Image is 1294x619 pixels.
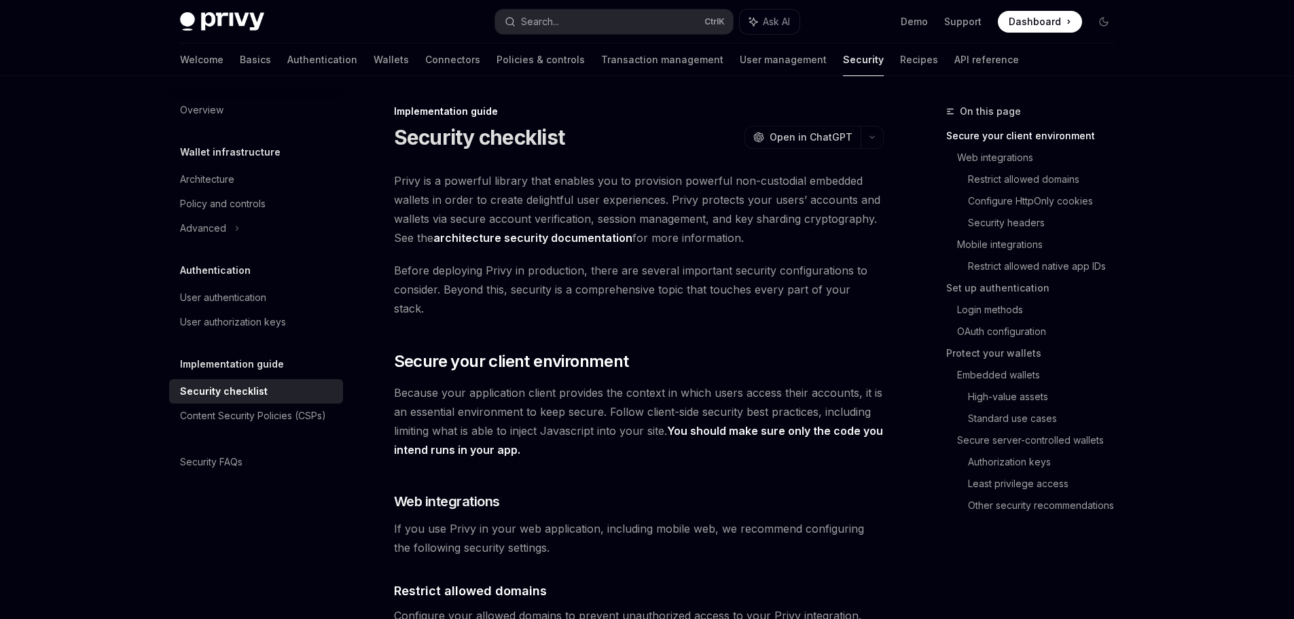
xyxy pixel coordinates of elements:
div: Search... [521,14,559,30]
a: Set up authentication [946,277,1126,299]
a: Policies & controls [497,43,585,76]
a: User management [740,43,827,76]
a: Web integrations [957,147,1126,169]
div: Architecture [180,171,234,188]
a: User authentication [169,285,343,310]
a: Embedded wallets [957,364,1126,386]
a: Login methods [957,299,1126,321]
div: User authentication [180,289,266,306]
span: Open in ChatGPT [770,130,852,144]
a: Mobile integrations [957,234,1126,255]
a: Authentication [287,43,357,76]
h5: Wallet infrastructure [180,144,281,160]
span: Ask AI [763,15,790,29]
a: Configure HttpOnly cookies [968,190,1126,212]
a: Security [843,43,884,76]
a: API reference [954,43,1019,76]
a: Transaction management [601,43,723,76]
a: Restrict allowed domains [968,169,1126,190]
h1: Security checklist [394,125,565,149]
img: dark logo [180,12,264,31]
div: Advanced [180,220,226,236]
a: Policy and controls [169,192,343,216]
a: Secure server-controlled wallets [957,429,1126,451]
div: User authorization keys [180,314,286,330]
button: Search...CtrlK [495,10,733,34]
button: Toggle dark mode [1093,11,1115,33]
a: Wallets [374,43,409,76]
a: Overview [169,98,343,122]
span: Secure your client environment [394,351,629,372]
div: Implementation guide [394,105,884,118]
a: Protect your wallets [946,342,1126,364]
div: Overview [180,102,223,118]
span: Dashboard [1009,15,1061,29]
a: Other security recommendations [968,495,1126,516]
span: Web integrations [394,492,500,511]
a: Welcome [180,43,223,76]
a: Basics [240,43,271,76]
div: Content Security Policies (CSPs) [180,408,326,424]
a: Content Security Policies (CSPs) [169,404,343,428]
a: OAuth configuration [957,321,1126,342]
a: Support [944,15,982,29]
span: Restrict allowed domains [394,582,547,600]
a: Demo [901,15,928,29]
span: Privy is a powerful library that enables you to provision powerful non-custodial embedded wallets... [394,171,884,247]
a: Recipes [900,43,938,76]
span: Ctrl K [704,16,725,27]
a: Restrict allowed native app IDs [968,255,1126,277]
span: Before deploying Privy in production, there are several important security configurations to cons... [394,261,884,318]
a: High-value assets [968,386,1126,408]
span: On this page [960,103,1021,120]
h5: Implementation guide [180,356,284,372]
a: Dashboard [998,11,1082,33]
a: Security checklist [169,379,343,404]
a: Security headers [968,212,1126,234]
a: Architecture [169,167,343,192]
a: architecture security documentation [433,231,632,245]
span: Because your application client provides the context in which users access their accounts, it is ... [394,383,884,459]
a: User authorization keys [169,310,343,334]
a: Standard use cases [968,408,1126,429]
h5: Authentication [180,262,251,279]
a: Secure your client environment [946,125,1126,147]
a: Security FAQs [169,450,343,474]
button: Open in ChatGPT [744,126,861,149]
span: If you use Privy in your web application, including mobile web, we recommend configuring the foll... [394,519,884,557]
a: Authorization keys [968,451,1126,473]
div: Policy and controls [180,196,266,212]
div: Security checklist [180,383,268,400]
div: Security FAQs [180,454,242,470]
button: Ask AI [740,10,799,34]
a: Least privilege access [968,473,1126,495]
a: Connectors [425,43,480,76]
